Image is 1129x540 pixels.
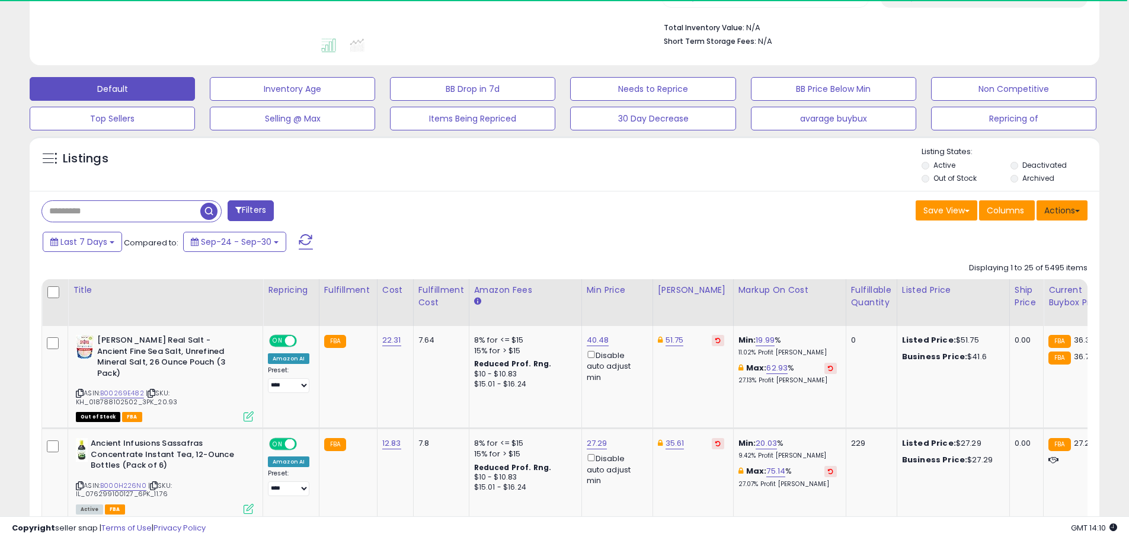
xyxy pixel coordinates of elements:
[418,438,460,449] div: 7.8
[382,284,408,296] div: Cost
[570,77,735,101] button: Needs to Reprice
[738,363,837,385] div: %
[268,353,309,364] div: Amazon AI
[124,237,178,248] span: Compared to:
[902,352,1000,362] div: $41.6
[851,335,888,346] div: 0
[268,456,309,467] div: Amazon AI
[474,462,552,472] b: Reduced Prof. Rng.
[738,334,756,346] b: Min:
[295,336,314,346] span: OFF
[382,334,401,346] a: 22.31
[570,107,735,130] button: 30 Day Decrease
[324,335,346,348] small: FBA
[390,77,555,101] button: BB Drop in 7d
[324,438,346,451] small: FBA
[738,335,837,357] div: %
[76,388,177,406] span: | SKU: KH_018788102502_3PK_20.93
[756,334,775,346] a: 19.99
[902,455,1000,465] div: $27.29
[474,379,573,389] div: $15.01 - $16.24
[931,107,1096,130] button: Repricing of
[1015,438,1034,449] div: 0.00
[474,296,481,307] small: Amazon Fees.
[390,107,555,130] button: Items Being Repriced
[270,439,285,449] span: ON
[210,77,375,101] button: Inventory Age
[587,284,648,296] div: Min Price
[756,437,777,449] a: 20.03
[30,107,195,130] button: Top Sellers
[902,438,1000,449] div: $27.29
[12,522,55,533] strong: Copyright
[851,438,888,449] div: 229
[30,77,195,101] button: Default
[902,437,956,449] b: Listed Price:
[987,205,1024,216] span: Columns
[658,284,728,296] div: [PERSON_NAME]
[183,232,286,252] button: Sep-24 - Sep-30
[122,412,142,422] span: FBA
[969,263,1088,274] div: Displaying 1 to 25 of 5495 items
[738,480,837,488] p: 27.07% Profit [PERSON_NAME]
[931,77,1096,101] button: Non Competitive
[587,349,644,383] div: Disable auto adjust min
[97,335,241,382] b: [PERSON_NAME] Real Salt - Ancient Fine Sea Salt, Unrefined Mineral Salt, 26 Ounce Pouch (3 Pack)
[1074,437,1090,449] span: 27.2
[474,346,573,356] div: 15% for > $15
[851,284,892,309] div: Fulfillable Quantity
[738,376,837,385] p: 27.13% Profit [PERSON_NAME]
[1071,522,1117,533] span: 2025-10-8 14:10 GMT
[382,437,401,449] a: 12.83
[100,481,146,491] a: B000H226N0
[738,438,837,460] div: %
[902,335,1000,346] div: $51.75
[474,449,573,459] div: 15% for > $15
[587,437,607,449] a: 27.29
[91,438,235,474] b: Ancient Infusions Sassafras Concentrate Instant Tea, 12-Ounce Bottles (Pack of 6)
[738,466,837,488] div: %
[153,522,206,533] a: Privacy Policy
[474,438,573,449] div: 8% for <= $15
[63,151,108,167] h5: Listings
[418,284,464,309] div: Fulfillment Cost
[933,160,955,170] label: Active
[1048,284,1109,309] div: Current Buybox Price
[76,481,172,499] span: | SKU: IL_076299100127_6PK_11.76
[738,452,837,460] p: 9.42% Profit [PERSON_NAME]
[1022,160,1067,170] label: Deactivated
[100,388,144,398] a: B00269E482
[101,522,152,533] a: Terms of Use
[738,284,841,296] div: Markup on Cost
[76,438,254,513] div: ASIN:
[76,412,120,422] span: All listings that are currently out of stock and unavailable for purchase on Amazon
[270,336,285,346] span: ON
[666,334,684,346] a: 51.75
[751,107,916,130] button: avarage buybux
[902,454,967,465] b: Business Price:
[201,236,271,248] span: Sep-24 - Sep-30
[979,200,1035,221] button: Columns
[766,465,785,477] a: 75.14
[43,232,122,252] button: Last 7 Days
[1074,334,1095,346] span: 36.35
[228,200,274,221] button: Filters
[1037,200,1088,221] button: Actions
[746,362,767,373] b: Max:
[922,146,1099,158] p: Listing States:
[902,334,956,346] b: Listed Price:
[210,107,375,130] button: Selling @ Max
[76,335,254,420] div: ASIN:
[666,437,685,449] a: 35.61
[73,284,258,296] div: Title
[587,334,609,346] a: 40.48
[1015,284,1038,309] div: Ship Price
[916,200,977,221] button: Save View
[1048,335,1070,348] small: FBA
[1048,352,1070,365] small: FBA
[474,483,573,493] div: $15.01 - $16.24
[268,469,310,496] div: Preset:
[766,362,788,374] a: 62.93
[902,351,967,362] b: Business Price:
[1022,173,1054,183] label: Archived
